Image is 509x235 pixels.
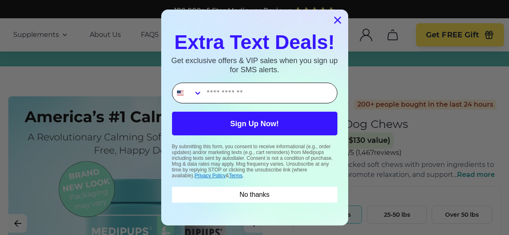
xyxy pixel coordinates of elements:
[194,173,226,179] a: Privacy Policy
[330,13,345,27] button: Close dialog
[175,31,335,53] span: Extra Text Deals!
[170,56,340,74] p: Get exclusive offers & VIP sales when you sign up for SMS alerts.
[172,144,337,179] p: By submitting this form, you consent to receive informational (e.g., order updates) and/or market...
[177,90,184,96] img: United States
[229,173,243,179] a: Terms
[172,187,337,203] button: No thanks
[172,83,202,103] button: Search Countries
[172,112,337,135] button: Sign Up Now!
